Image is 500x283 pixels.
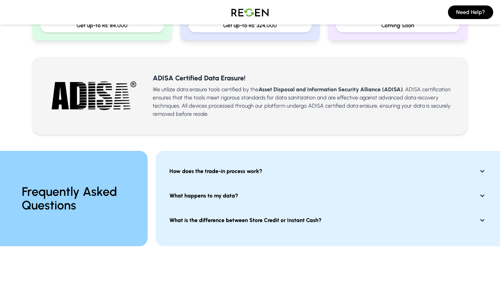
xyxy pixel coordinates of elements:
[169,167,262,175] strong: How does the trade-in process work?
[226,3,274,22] img: Logo
[46,21,159,30] p: Get up-to Rs: 84,000
[194,21,306,30] p: Get up-to Rs: 324,000
[153,85,457,118] p: We utilize data erasure tools certified by the . ADISA certification ensures that the tools meet ...
[169,192,238,200] strong: What happens to my data?
[8,185,139,212] h4: Frequently Asked Questions
[169,216,321,224] strong: What is the difference between Store Credit or Instant Cash?
[164,186,492,205] button: What happens to my data?
[341,21,454,30] p: Coming Soon
[51,80,136,111] img: ADISA Certified
[448,5,493,19] button: Need Help?
[164,162,492,181] button: How does the trade-in process work?
[259,86,403,93] b: Asset Disposal and Information Security Alliance (ADISA)
[164,211,492,230] button: What is the difference between Store Credit or Instant Cash?
[153,73,457,83] h3: ADISA Certified Data Erasure!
